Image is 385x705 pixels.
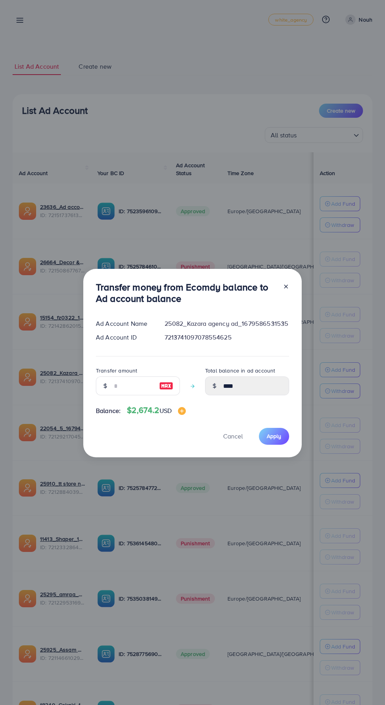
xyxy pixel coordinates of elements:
iframe: Chat [352,670,379,699]
button: Cancel [213,428,253,445]
span: Cancel [223,432,243,440]
span: Balance: [96,406,121,415]
div: Ad Account ID [90,333,158,342]
img: image [159,381,173,391]
button: Apply [259,428,289,445]
label: Total balance in ad account [205,367,275,374]
div: Ad Account Name [90,319,158,328]
h4: $2,674.2 [127,405,186,415]
h3: Transfer money from Ecomdy balance to Ad account balance [96,281,277,304]
span: Apply [267,432,281,440]
div: 25082_Kazara agency ad_1679586531535 [158,319,295,328]
span: USD [159,406,172,415]
label: Transfer amount [96,367,137,374]
img: image [178,407,186,415]
div: 7213741097078554625 [158,333,295,342]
